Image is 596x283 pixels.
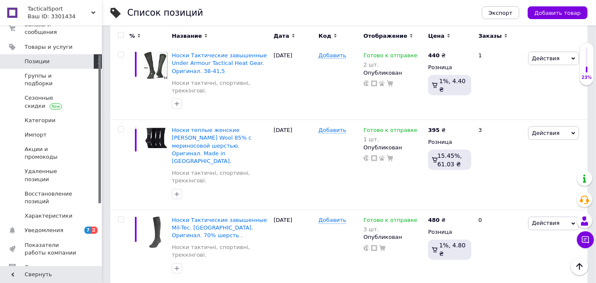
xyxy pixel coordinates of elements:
span: Сезонные скидки [25,94,78,109]
span: Добавить [319,127,346,134]
span: Заказы и сообщения [25,21,78,36]
span: Готово к отправке [364,217,417,226]
span: Действия [532,130,560,136]
button: Экспорт [482,6,519,19]
div: Опубликован [364,69,424,77]
div: 1 шт. [364,136,417,143]
span: Готово к отправке [364,52,417,61]
div: Розница [428,229,471,236]
b: 395 [428,127,439,133]
span: Отображение [364,32,407,39]
span: Категории [25,117,56,124]
div: 1 [473,45,526,120]
span: Действия [532,220,560,227]
span: Позиции [25,58,50,65]
span: Показатели работы компании [25,241,78,257]
div: 3 [473,120,526,210]
span: Заказы [478,32,502,39]
span: Акции и промокоды [25,146,78,161]
div: [DATE] [271,120,316,210]
span: Дата [274,32,289,39]
div: [DATE] [271,45,316,120]
div: Список позиций [127,8,203,17]
div: Розница [428,138,471,146]
div: ₴ [428,217,445,224]
button: Чат с покупателем [577,231,594,248]
b: 440 [428,52,439,59]
span: Добавить товар [534,10,581,16]
span: Товары и услуги [25,43,73,51]
b: 480 [428,217,439,224]
div: 3 шт. [364,227,417,233]
div: Розница [428,64,471,71]
a: Носки тактичні, спортивні, треккінгові. [172,169,269,185]
span: Цена [428,32,445,39]
span: Группы и подборки [25,72,78,87]
span: Готово к отправке [364,127,417,136]
div: Опубликован [364,234,424,241]
img: Носки теплые женские Merino Wool 85% с мериносовой шерстью. Оригинал. Made in USA. [144,126,168,150]
div: 2 шт. [364,62,417,68]
span: 15.45%, 61.03 ₴ [437,152,462,168]
span: Действия [532,55,560,62]
span: 1%, 4.40 ₴ [439,78,465,93]
span: 1%, 4.80 ₴ [439,242,465,258]
button: Добавить товар [528,6,588,19]
a: Носки тактичні, спортивні, треккінгові. [172,79,269,95]
span: Название [172,32,202,39]
span: Код [319,32,331,39]
button: Наверх [571,258,588,275]
span: Добавить [319,52,346,59]
a: Носки тактичні, спортивні, треккінгові. [172,244,269,259]
div: 23% [580,75,593,81]
span: Экспорт [489,10,512,16]
span: Импорт [25,131,47,139]
div: ₴ [428,52,445,59]
span: Уведомления [25,227,63,234]
span: TacticalSport [28,5,91,13]
div: Ваш ID: 3301434 [28,13,102,20]
span: Отзывы [25,263,47,271]
span: Удаленные позиции [25,168,78,183]
span: Характеристики [25,212,73,220]
img: Носки Тактические завышенные Under Armour Tactical Heat Gear. Оригинал. 38-41,5 [144,52,168,79]
span: Восстановление позиций [25,190,78,205]
div: ₴ [428,126,445,134]
span: 7 [84,227,91,234]
a: Носки теплые женские [PERSON_NAME] Wool 85% с мериносовой шерстью. Оригинал. Made in [GEOGRAPHIC_... [172,127,252,164]
a: Носки Тактические завышенные Under Armour Tactical Heat Gear. Оригинал. 38-41,5 [172,52,267,74]
span: % [129,32,135,39]
a: Носки Тактические завышенные Mil-Tec. [GEOGRAPHIC_DATA]. Оригинал. 70% шерсть . [172,217,267,239]
img: Носки Тактические завышенные Mil-Tec. Германия. Оригинал. 70% шерсть . [144,217,168,249]
span: 2 [91,227,98,234]
span: Добавить [319,217,346,224]
div: Опубликован [364,144,424,151]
